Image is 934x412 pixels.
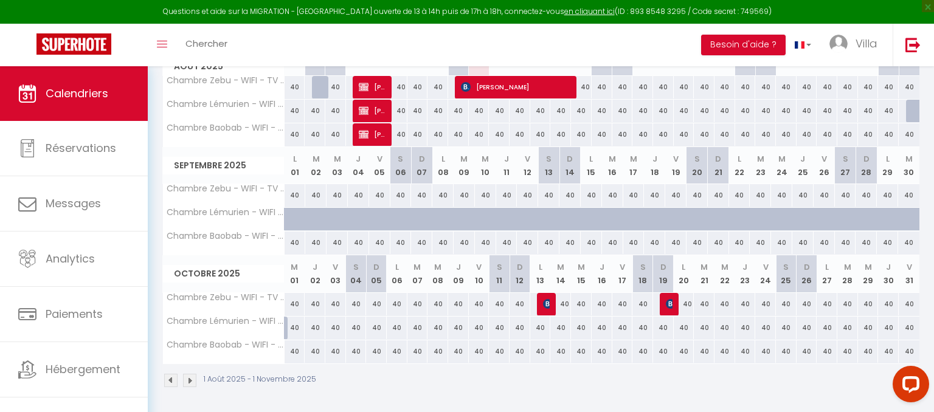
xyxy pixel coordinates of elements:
[510,123,530,146] div: 40
[489,123,510,146] div: 40
[285,293,305,315] div: 40
[581,232,602,254] div: 40
[517,184,538,207] div: 40
[837,255,858,292] th: 28
[419,153,425,165] abbr: D
[835,147,856,184] th: 27
[293,153,297,165] abbr: L
[497,261,502,273] abbr: S
[858,255,879,292] th: 29
[835,184,856,207] div: 40
[877,184,898,207] div: 40
[285,255,305,292] th: 01
[778,153,786,165] abbr: M
[432,232,454,254] div: 40
[530,255,551,292] th: 13
[411,232,432,254] div: 40
[369,147,390,184] th: 05
[390,147,412,184] th: 06
[797,76,817,98] div: 40
[550,255,571,292] th: 14
[837,123,858,146] div: 40
[559,184,581,207] div: 40
[700,261,708,273] abbr: M
[602,147,623,184] th: 16
[325,100,346,122] div: 40
[665,232,687,254] div: 40
[878,123,899,146] div: 40
[694,76,714,98] div: 40
[165,184,286,193] span: Chambre Zebu - WIFI - TV - [GEOGRAPHIC_DATA]
[411,147,432,184] th: 07
[644,147,665,184] th: 18
[592,100,612,122] div: 40
[755,123,776,146] div: 40
[407,255,428,292] th: 07
[489,255,510,292] th: 11
[708,184,729,207] div: 40
[592,255,612,292] th: 16
[620,261,625,273] abbr: V
[325,293,346,315] div: 40
[305,123,325,146] div: 40
[454,147,475,184] th: 09
[163,157,284,174] span: Septembre 2025
[776,255,797,292] th: 25
[735,123,756,146] div: 40
[878,76,899,98] div: 40
[427,76,448,98] div: 40
[763,261,769,273] abbr: V
[390,232,412,254] div: 40
[817,100,837,122] div: 40
[858,123,879,146] div: 40
[325,255,346,292] th: 03
[666,292,673,315] span: [PERSON_NAME]
[46,362,120,377] span: Hébergement
[660,261,666,273] abbr: D
[10,5,46,41] button: Open LiveChat chat widget
[305,184,327,207] div: 40
[46,196,101,211] span: Messages
[673,153,679,165] abbr: V
[454,232,475,254] div: 40
[291,261,298,273] abbr: M
[571,76,592,98] div: 40
[176,24,237,66] a: Chercher
[742,261,747,273] abbr: J
[632,76,653,98] div: 40
[771,184,792,207] div: 40
[366,293,387,315] div: 40
[592,76,612,98] div: 40
[356,153,361,165] abbr: J
[750,147,771,184] th: 23
[460,153,468,165] abbr: M
[858,76,879,98] div: 40
[539,261,542,273] abbr: L
[665,184,687,207] div: 40
[674,123,694,146] div: 40
[653,100,674,122] div: 40
[623,232,645,254] div: 40
[489,100,510,122] div: 40
[313,153,320,165] abbr: M
[714,123,735,146] div: 40
[346,255,367,292] th: 04
[165,232,286,241] span: Chambre Baobab - WIFI - TV - [GEOGRAPHIC_DATA]
[729,147,750,184] th: 22
[783,261,789,273] abbr: S
[694,100,714,122] div: 40
[863,153,870,165] abbr: D
[369,184,390,207] div: 40
[600,261,604,273] abbr: J
[905,37,921,52] img: logout
[609,153,616,165] abbr: M
[163,265,284,283] span: Octobre 2025
[687,184,708,207] div: 40
[829,35,848,53] img: ...
[714,100,735,122] div: 40
[578,261,585,273] abbr: M
[843,153,848,165] abbr: S
[729,184,750,207] div: 40
[581,147,602,184] th: 15
[475,232,496,254] div: 40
